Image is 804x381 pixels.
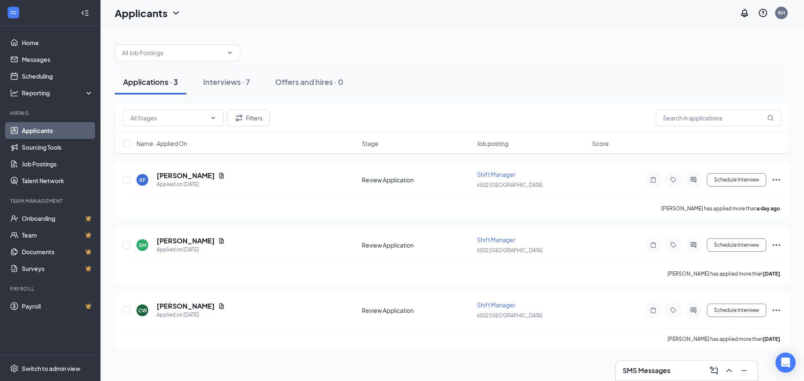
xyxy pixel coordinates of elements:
svg: MagnifyingGlass [767,115,774,121]
button: Schedule Interview [707,173,766,187]
svg: ChevronUp [724,366,734,376]
div: SM [139,242,146,249]
a: OnboardingCrown [22,210,93,227]
b: a day ago [757,205,780,212]
span: 6502 [GEOGRAPHIC_DATA] [477,182,543,188]
a: Job Postings [22,156,93,172]
svg: Notifications [740,8,750,18]
svg: Document [218,303,225,309]
div: Open Intercom Messenger [776,353,796,373]
a: Scheduling [22,68,93,84]
svg: ChevronDown [227,49,233,56]
b: [DATE] [763,271,780,277]
a: PayrollCrown [22,298,93,315]
svg: Document [218,172,225,179]
p: [PERSON_NAME] has applied more than . [661,205,781,212]
button: Schedule Interview [707,238,766,252]
svg: Ellipses [771,305,781,315]
svg: ComposeMessage [709,366,719,376]
svg: ChevronDown [210,115,216,121]
button: Minimize [737,364,751,377]
svg: ActiveChat [688,242,698,248]
svg: Minimize [739,366,749,376]
svg: Analysis [10,89,18,97]
a: Sourcing Tools [22,139,93,156]
span: Shift Manager [477,171,515,178]
svg: Ellipses [771,175,781,185]
svg: Note [648,307,658,314]
div: Switch to admin view [22,364,80,373]
svg: Settings [10,364,18,373]
div: Review Application [362,176,472,184]
div: Applied on [DATE] [157,180,225,189]
button: ChevronUp [722,364,736,377]
a: Applicants [22,122,93,139]
a: Messages [22,51,93,68]
span: Shift Manager [477,301,515,309]
a: TeamCrown [22,227,93,243]
svg: Collapse [81,9,89,17]
div: Team Management [10,197,92,205]
span: Stage [362,139,379,148]
div: Applications · 3 [123,77,178,87]
svg: Document [218,238,225,244]
svg: Tag [668,176,678,183]
h5: [PERSON_NAME] [157,171,215,180]
svg: WorkstreamLogo [9,8,18,17]
button: ComposeMessage [707,364,721,377]
div: Interviews · 7 [203,77,250,87]
h5: [PERSON_NAME] [157,236,215,245]
svg: Note [648,176,658,183]
p: [PERSON_NAME] has applied more than . [667,270,781,277]
svg: QuestionInfo [758,8,768,18]
h3: SMS Messages [623,366,670,375]
h5: [PERSON_NAME] [157,302,215,311]
svg: Tag [668,242,678,248]
h1: Applicants [115,6,167,20]
a: Home [22,34,93,51]
span: Name · Applied On [137,139,187,148]
div: CW [138,307,147,314]
svg: Ellipses [771,240,781,250]
div: KH [778,9,785,16]
a: SurveysCrown [22,260,93,277]
svg: Note [648,242,658,248]
div: Review Application [362,306,472,315]
span: 6502 [GEOGRAPHIC_DATA] [477,247,543,253]
div: KF [139,176,146,184]
svg: Filter [234,113,244,123]
b: [DATE] [763,336,780,342]
a: DocumentsCrown [22,243,93,260]
span: Job posting [477,139,508,148]
p: [PERSON_NAME] has applied more than . [667,335,781,343]
span: Score [592,139,609,148]
div: Applied on [DATE] [157,311,225,319]
svg: Tag [668,307,678,314]
a: Talent Network [22,172,93,189]
svg: ChevronDown [171,8,181,18]
span: 6502 [GEOGRAPHIC_DATA] [477,312,543,319]
input: All Job Postings [122,48,223,57]
div: Hiring [10,110,92,117]
div: Applied on [DATE] [157,245,225,254]
div: Offers and hires · 0 [275,77,343,87]
div: Reporting [22,89,94,97]
input: All Stages [130,113,206,123]
svg: ActiveChat [688,176,698,183]
div: Payroll [10,285,92,292]
button: Filter Filters [227,110,270,126]
svg: ActiveChat [688,307,698,314]
div: Review Application [362,241,472,249]
button: Schedule Interview [707,304,766,317]
input: Search in applications [656,110,781,126]
span: Shift Manager [477,236,515,243]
